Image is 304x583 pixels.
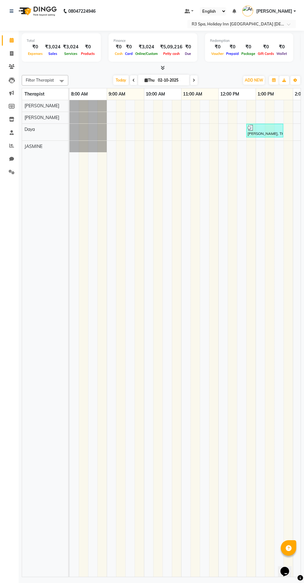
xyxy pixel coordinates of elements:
[134,51,159,56] span: Online/Custom
[156,76,187,85] input: 2025-10-02
[247,125,283,136] div: [PERSON_NAME], TK01, 12:45 PM-01:45 PM, Sensory Rejuvene Aromatherapy 60 Min([DEMOGRAPHIC_DATA])
[257,43,275,51] div: ₹0
[275,51,288,56] span: Wallet
[16,2,58,20] img: logo
[143,78,156,82] span: Thu
[27,51,44,56] span: Expenses
[26,78,54,82] span: Filter Therapist
[114,43,124,51] div: ₹0
[225,51,240,56] span: Prepaid
[44,43,62,51] div: ₹3,024
[243,76,265,85] button: ADD NEW
[62,43,80,51] div: ₹3,024
[256,90,275,99] a: 1:00 PM
[25,144,42,149] span: JASMINE
[240,43,257,51] div: ₹0
[63,51,78,56] span: Services
[159,43,184,51] div: ₹5,09,216
[47,51,58,56] span: Sales
[124,43,134,51] div: ₹0
[25,127,35,132] span: Daya
[124,51,134,56] span: Card
[27,38,96,43] div: Total
[114,38,192,43] div: Finance
[80,43,96,51] div: ₹0
[181,90,204,99] a: 11:00 AM
[162,51,181,56] span: Petty cash
[69,90,89,99] a: 8:00 AM
[27,43,44,51] div: ₹0
[68,2,96,20] b: 08047224946
[25,103,59,109] span: [PERSON_NAME]
[210,38,288,43] div: Redemption
[25,91,44,97] span: Therapist
[257,51,275,56] span: Gift Cards
[25,115,59,120] span: [PERSON_NAME]
[275,43,288,51] div: ₹0
[107,90,127,99] a: 9:00 AM
[210,43,225,51] div: ₹0
[225,43,240,51] div: ₹0
[278,558,298,577] iframe: chat widget
[242,6,253,16] img: Anubhav
[219,90,241,99] a: 12:00 PM
[256,8,292,15] span: [PERSON_NAME]
[114,51,124,56] span: Cash
[113,75,129,85] span: Today
[134,43,159,51] div: ₹3,024
[80,51,96,56] span: Products
[245,78,263,82] span: ADD NEW
[184,51,192,56] span: Due
[240,51,257,56] span: Package
[144,90,167,99] a: 10:00 AM
[210,51,225,56] span: Voucher
[184,43,192,51] div: ₹0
